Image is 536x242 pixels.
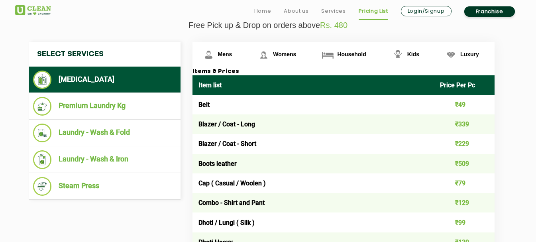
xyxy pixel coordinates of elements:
[29,42,181,67] h4: Select Services
[391,48,405,62] img: Kids
[337,51,366,57] span: Household
[434,95,495,114] td: ₹49
[192,154,434,173] td: Boots leather
[444,48,458,62] img: Luxury
[254,6,271,16] a: Home
[434,75,495,95] th: Price Per Pc
[192,134,434,153] td: Blazer / Coat - Short
[401,6,452,16] a: Login/Signup
[460,51,479,57] span: Luxury
[33,177,177,196] li: Steam Press
[33,124,52,142] img: Laundry - Wash & Fold
[434,114,495,134] td: ₹339
[192,193,434,212] td: Combo - Shirt and Pant
[321,48,335,62] img: Household
[33,150,177,169] li: Laundry - Wash & Iron
[434,193,495,212] td: ₹129
[33,97,177,116] li: Premium Laundry Kg
[434,134,495,153] td: ₹229
[464,6,515,17] a: Franchise
[33,177,52,196] img: Steam Press
[33,97,52,116] img: Premium Laundry Kg
[407,51,419,57] span: Kids
[218,51,232,57] span: Mens
[192,114,434,134] td: Blazer / Coat - Long
[257,48,271,62] img: Womens
[33,71,177,89] li: [MEDICAL_DATA]
[320,21,348,30] span: Rs. 480
[192,68,495,75] h3: Items & Prices
[33,124,177,142] li: Laundry - Wash & Fold
[192,212,434,232] td: Dhoti / Lungi ( Silk )
[33,150,52,169] img: Laundry - Wash & Iron
[192,95,434,114] td: Belt
[359,6,388,16] a: Pricing List
[33,71,52,89] img: Dry Cleaning
[434,173,495,193] td: ₹79
[273,51,296,57] span: Womens
[434,212,495,232] td: ₹99
[192,173,434,193] td: Cap ( Casual / Woolen )
[202,48,216,62] img: Mens
[321,6,346,16] a: Services
[192,75,434,95] th: Item list
[15,5,51,15] img: UClean Laundry and Dry Cleaning
[15,21,521,30] p: Free Pick up & Drop on orders above
[284,6,308,16] a: About us
[434,154,495,173] td: ₹509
